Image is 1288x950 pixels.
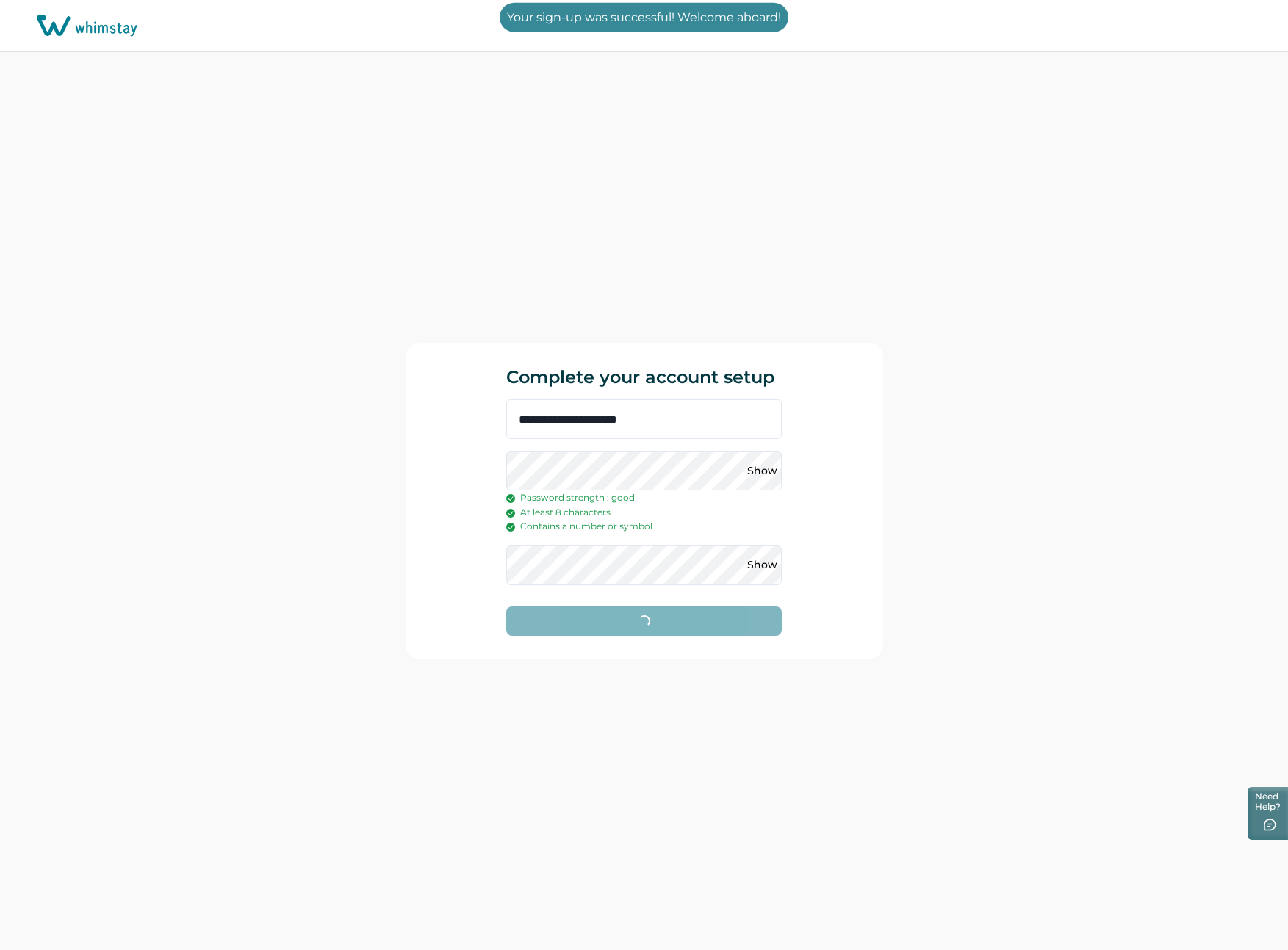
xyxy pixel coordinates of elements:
[750,554,774,577] button: Show
[750,459,774,482] button: Show
[506,505,782,520] p: At least 8 characters
[506,519,782,534] p: Contains a number or symbol
[500,3,788,32] p: Your sign-up was successful! Welcome aboard!
[506,343,782,388] p: Complete your account setup
[506,490,782,505] p: Password strength : good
